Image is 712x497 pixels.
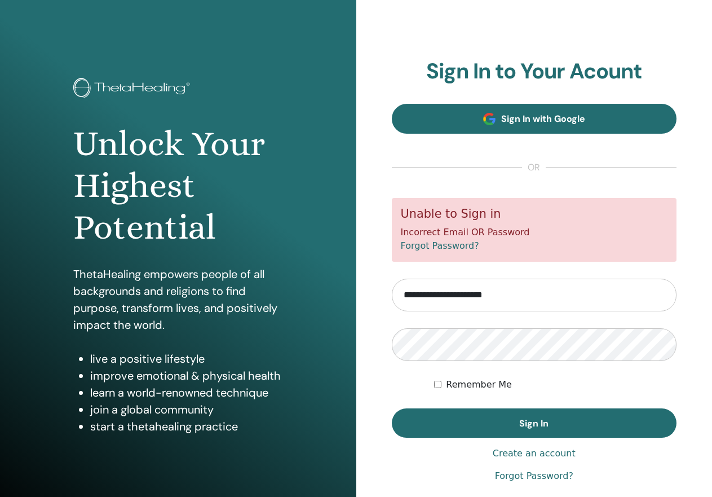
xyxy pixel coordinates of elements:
li: learn a world-renowned technique [90,384,282,401]
p: ThetaHealing empowers people of all backgrounds and religions to find purpose, transform lives, a... [73,266,282,333]
a: Forgot Password? [495,469,573,483]
h1: Unlock Your Highest Potential [73,123,282,249]
label: Remember Me [446,378,512,392]
button: Sign In [392,408,677,438]
span: or [522,161,546,174]
a: Sign In with Google [392,104,677,134]
h2: Sign In to Your Acount [392,59,677,85]
div: Incorrect Email OR Password [392,198,677,262]
div: Keep me authenticated indefinitely or until I manually logout [434,378,676,392]
li: join a global community [90,401,282,418]
span: Sign In [519,417,549,429]
li: start a thetahealing practice [90,418,282,435]
a: Create an account [493,447,576,460]
li: improve emotional & physical health [90,367,282,384]
h5: Unable to Sign in [401,207,668,221]
li: live a positive lifestyle [90,350,282,367]
a: Forgot Password? [401,240,479,251]
span: Sign In with Google [501,113,585,125]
